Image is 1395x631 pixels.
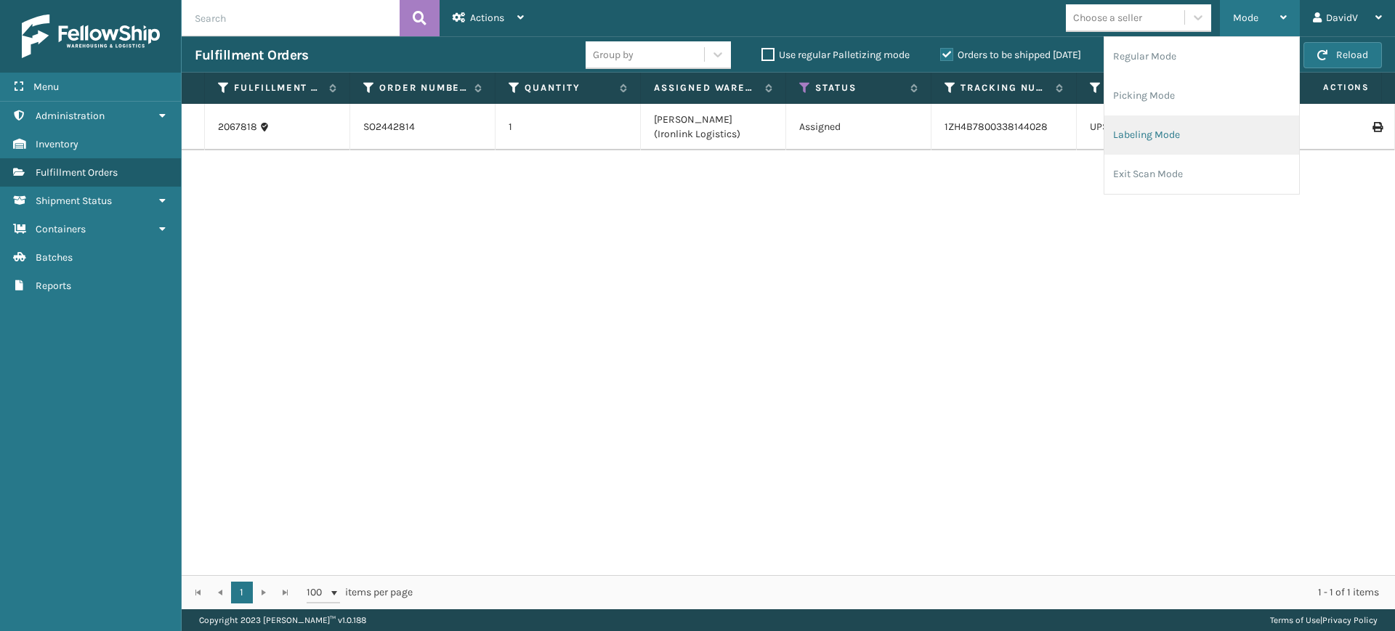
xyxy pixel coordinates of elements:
[234,81,322,94] label: Fulfillment Order Id
[1270,615,1320,625] a: Terms of Use
[1322,615,1378,625] a: Privacy Policy
[1104,37,1299,76] li: Regular Mode
[525,81,612,94] label: Quantity
[496,104,641,150] td: 1
[761,49,910,61] label: Use regular Palletizing mode
[379,81,467,94] label: Order Number
[199,609,366,631] p: Copyright 2023 [PERSON_NAME]™ v 1.0.188
[36,280,71,292] span: Reports
[1303,42,1382,68] button: Reload
[940,49,1081,61] label: Orders to be shipped [DATE]
[1104,115,1299,155] li: Labeling Mode
[593,47,634,62] div: Group by
[1277,76,1378,99] span: Actions
[36,223,86,235] span: Containers
[307,585,328,600] span: 100
[1372,122,1381,132] i: Print Label
[36,110,105,122] span: Administration
[36,166,118,179] span: Fulfillment Orders
[36,195,112,207] span: Shipment Status
[1104,155,1299,194] li: Exit Scan Mode
[1077,104,1222,150] td: UPS Ground
[36,138,78,150] span: Inventory
[350,104,496,150] td: SO2442814
[961,81,1048,94] label: Tracking Number
[470,12,504,24] span: Actions
[1073,10,1142,25] div: Choose a seller
[195,46,308,64] h3: Fulfillment Orders
[654,81,758,94] label: Assigned Warehouse
[1233,12,1258,24] span: Mode
[433,585,1379,600] div: 1 - 1 of 1 items
[33,81,59,93] span: Menu
[945,121,1048,133] a: 1ZH4B7800338144028
[641,104,786,150] td: [PERSON_NAME] (Ironlink Logistics)
[1104,76,1299,115] li: Picking Mode
[307,582,413,603] span: items per page
[22,15,160,58] img: logo
[218,120,257,134] a: 2067818
[231,582,253,603] a: 1
[1270,609,1378,631] div: |
[786,104,931,150] td: Assigned
[36,251,73,264] span: Batches
[815,81,903,94] label: Status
